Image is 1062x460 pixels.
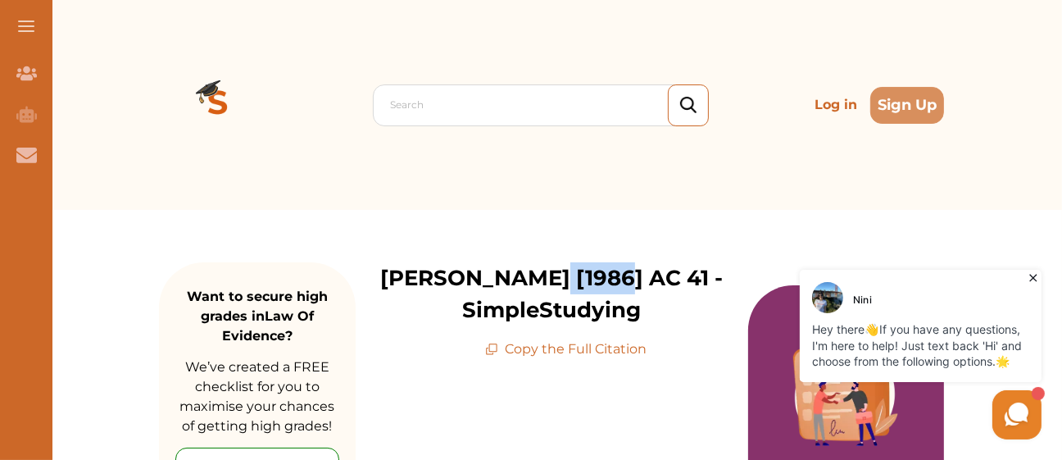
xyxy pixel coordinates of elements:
iframe: HelpCrunch [669,266,1046,444]
button: Sign Up [870,87,944,124]
span: We’ve created a FREE checklist for you to maximise your chances of getting high grades! [179,359,334,434]
strong: Want to secure high grades in Law Of Evidence ? [187,289,328,344]
p: Copy the Full Citation [485,339,647,359]
img: Logo [159,46,277,164]
p: [PERSON_NAME] [1986] AC 41 - SimpleStudying [356,262,748,326]
p: Log in [808,89,864,121]
img: search_icon [680,97,697,114]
